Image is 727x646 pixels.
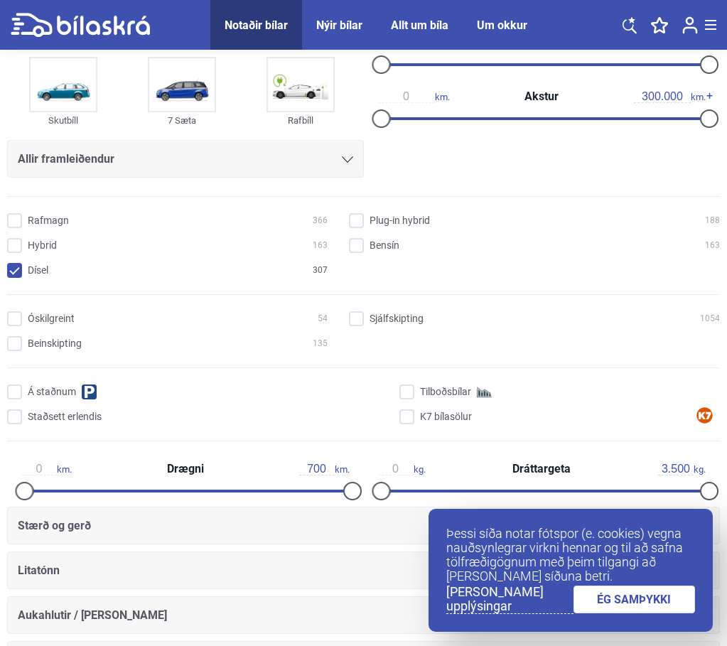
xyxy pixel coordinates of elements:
[18,516,91,536] span: Stærð og gerð
[313,336,328,351] span: 135
[28,213,69,228] span: Rafmagn
[28,336,82,351] span: Beinskipting
[370,213,430,228] span: Plug-in hybrid
[148,112,216,129] div: 7 Sæta
[446,585,573,614] a: [PERSON_NAME] upplýsingar
[573,586,696,613] a: ÉG SAMÞYKKI
[21,463,72,475] span: km.
[420,384,471,399] span: Tilboðsbílar
[370,311,424,326] span: Sjálfskipting
[18,561,60,581] span: Litatónn
[299,463,350,475] span: km.
[705,213,720,228] span: 188
[313,238,328,253] span: 163
[18,605,167,625] span: Aukahlutir / [PERSON_NAME]
[266,112,335,129] div: Rafbíll
[521,91,562,102] span: Akstur
[477,18,527,32] a: Um okkur
[28,384,76,399] span: Á staðnum
[163,463,208,475] span: Drægni
[378,463,426,475] span: kg.
[391,18,448,32] a: Allt um bíla
[420,409,472,424] span: K7 bílasölur
[28,311,75,326] span: Óskilgreint
[318,311,328,326] span: 54
[446,527,695,583] p: Þessi síða notar fótspor (e. cookies) vegna nauðsynlegrar virkni hennar og til að safna tölfræðig...
[634,90,706,103] span: km.
[28,238,57,253] span: Hybrid
[29,112,97,129] div: Skutbíll
[225,18,288,32] a: Notaðir bílar
[370,238,399,253] span: Bensín
[313,263,328,278] span: 307
[28,263,48,278] span: Dísel
[313,213,328,228] span: 366
[705,238,720,253] span: 163
[316,18,362,32] a: Nýir bílar
[18,149,114,169] span: Allir framleiðendur
[378,90,450,103] span: km.
[509,463,574,475] span: Dráttargeta
[700,311,720,326] span: 1054
[682,16,698,34] img: user-login.svg
[28,409,102,424] span: Staðsett erlendis
[658,463,706,475] span: kg.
